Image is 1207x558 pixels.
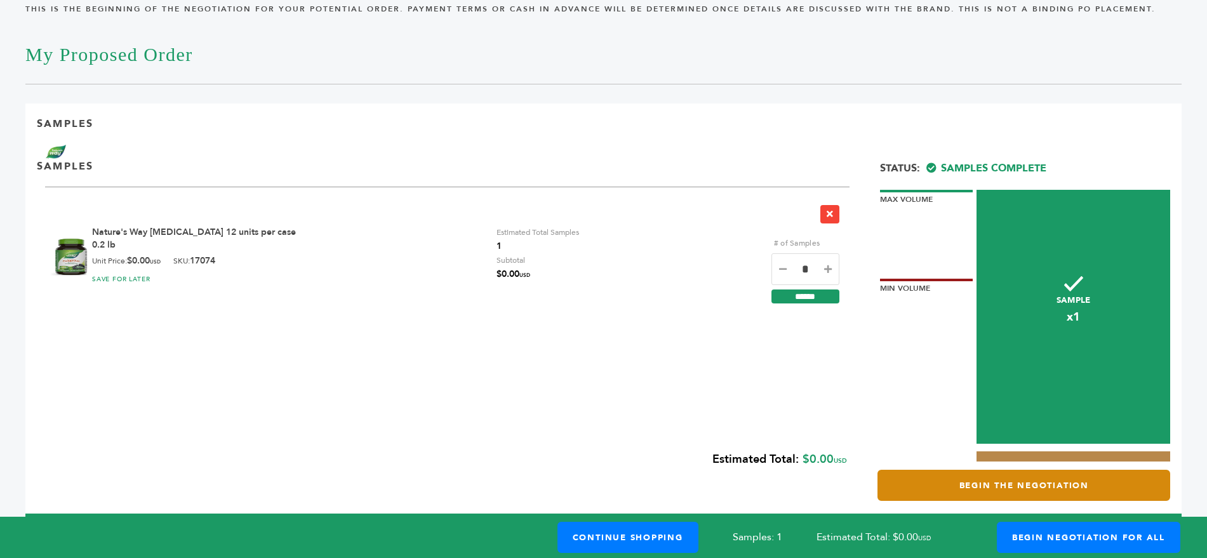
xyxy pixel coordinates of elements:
div: SKU: [173,255,215,268]
img: checkmark [1064,276,1083,291]
img: Brand Name [37,145,75,159]
span: USD [918,534,931,543]
div: Max Volume [880,190,973,205]
span: Samples Complete [926,161,1046,175]
a: Continue Shopping [557,522,698,553]
h1: My Proposed Order [25,24,1182,84]
span: $0.00 [497,267,530,282]
span: USD [834,456,847,465]
a: SAVE FOR LATER [92,275,150,284]
h4: This is the beginning of the negotiation for your potential order. Payment terms or cash in advan... [25,4,1182,24]
a: Begin Negotiation For All [997,522,1180,553]
div: $0.00 [37,444,847,477]
div: Estimated Total Samples [497,225,579,253]
a: Nature's Way [MEDICAL_DATA] 12 units per case 0.2 lb [92,226,296,251]
div: Unit Price: [92,255,161,268]
b: Estimated Total: [712,451,799,467]
label: # of Samples [771,236,822,250]
span: USD [519,272,530,279]
b: 17074 [190,255,215,267]
div: Status: [880,154,1170,175]
p: Samples [37,117,93,131]
p: SAMPLES [37,159,93,173]
div: Min Volume [880,279,973,294]
span: USD [150,258,161,265]
span: x1 [977,309,1170,325]
span: 1 [497,239,579,253]
b: $0.00 [127,255,161,267]
button: CLOSE [25,514,1182,532]
a: Begin the Negotiation [877,470,1170,501]
div: Subtotal [497,253,530,282]
div: Sample [977,190,1170,444]
span: Samples: 1 [733,530,782,544]
span: Estimated Total: $0.00 [817,530,965,544]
